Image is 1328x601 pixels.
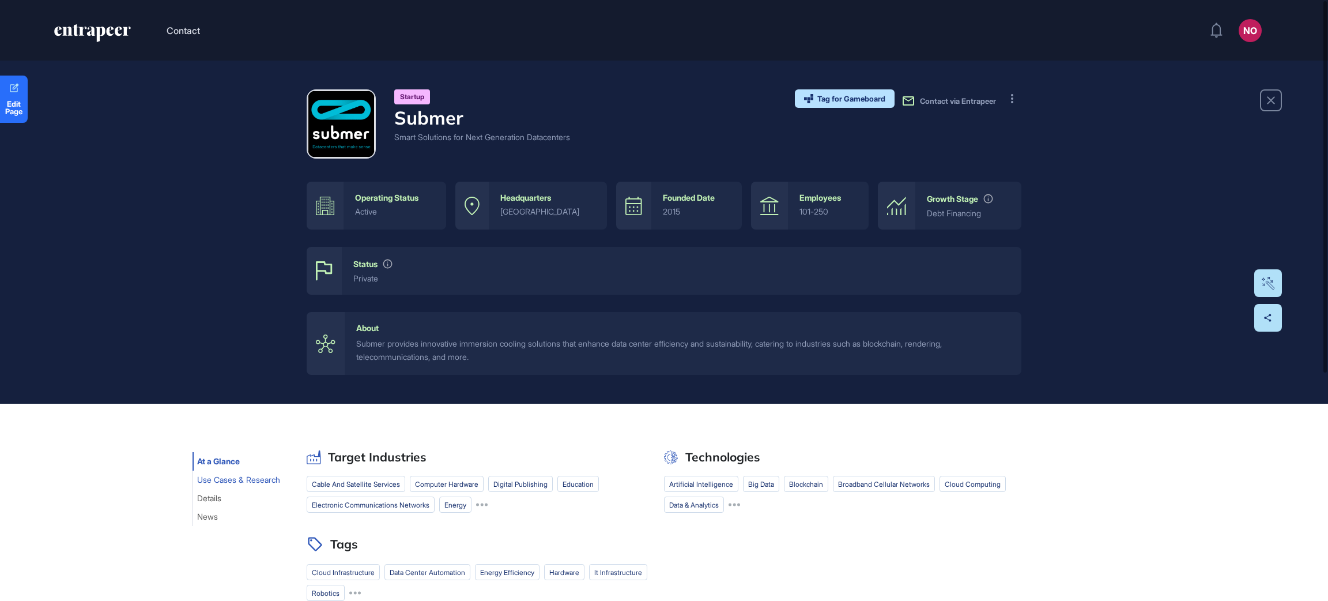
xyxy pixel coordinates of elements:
[356,337,1010,363] div: Submer provides innovative immersion cooling solutions that enhance data center efficiency and su...
[394,107,570,129] h4: Submer
[355,193,418,202] div: Operating Status
[394,89,430,104] div: Startup
[355,207,435,216] div: active
[743,476,779,492] li: big data
[475,564,539,580] li: energy efficiency
[197,457,240,466] span: At a Glance
[544,564,584,580] li: hardware
[557,476,599,492] li: education
[330,537,358,551] h2: Tags
[410,476,484,492] li: computer hardware
[901,94,996,108] button: Contact via Entrapeer
[500,207,595,216] div: [GEOGRAPHIC_DATA]
[927,209,1010,218] div: Debt Financing
[193,508,222,526] button: News
[307,585,345,601] li: robotics
[833,476,935,492] li: broadband cellular networks
[940,476,1006,492] li: cloud computing
[439,497,471,513] li: energy
[500,193,551,202] div: Headquarters
[308,91,374,157] img: Submer-logo
[664,497,724,513] li: data & analytics
[663,193,715,202] div: Founded Date
[356,324,379,333] div: About
[353,260,378,269] div: Status
[1239,19,1262,42] button: NO
[384,564,470,580] li: data center automation
[920,96,996,106] span: Contact via Entrapeer
[193,489,226,508] button: Details
[799,207,857,216] div: 101-250
[53,24,132,46] a: entrapeer-logo
[664,476,738,492] li: artificial intelligence
[307,497,435,513] li: electronic communications networks
[663,207,731,216] div: 2015
[328,450,427,464] h2: Target Industries
[353,274,1010,283] div: private
[589,564,647,580] li: it infrastructure
[193,471,285,489] button: Use Cases & Research
[193,452,244,471] button: At a Glance
[817,95,885,103] span: Tag for Gameboard
[197,512,218,521] span: News
[488,476,553,492] li: Digital Publishing
[197,494,221,503] span: Details
[799,193,841,202] div: Employees
[394,131,570,143] div: Smart Solutions for Next Generation Datacenters
[167,23,200,38] button: Contact
[784,476,828,492] li: blockchain
[685,450,760,464] h2: Technologies
[197,475,280,484] span: Use Cases & Research
[307,476,405,492] li: cable and satellite services
[927,194,978,204] div: Growth Stage
[307,564,380,580] li: cloud infrastructure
